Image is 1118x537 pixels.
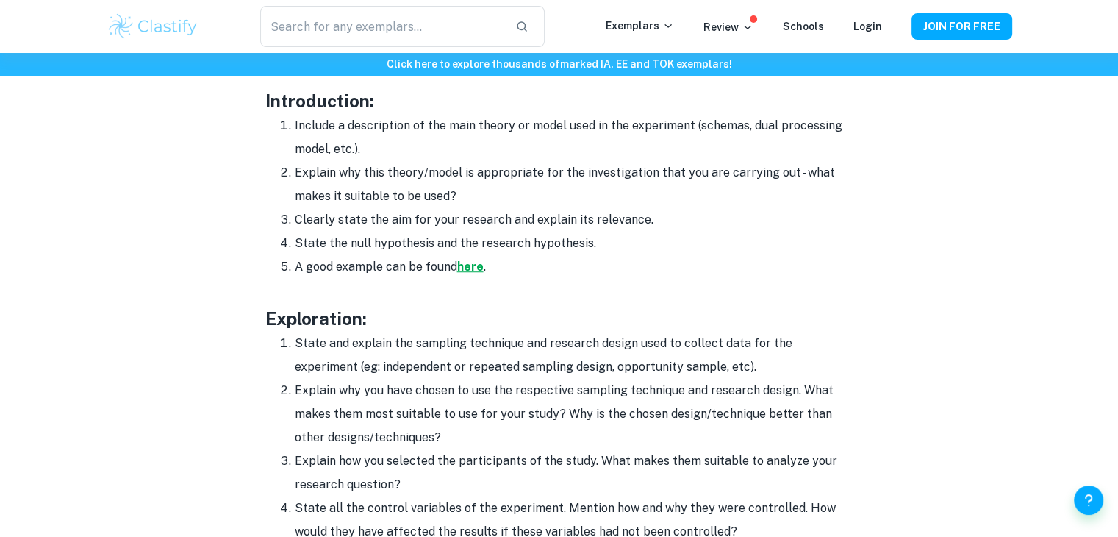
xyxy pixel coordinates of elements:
[295,161,853,208] li: Explain why this theory/model is appropriate for the investigation that you are carrying out - wh...
[853,21,882,32] a: Login
[295,114,853,161] li: Include a description of the main theory or model used in the experiment (schemas, dual processin...
[295,449,853,497] li: Explain how you selected the participants of the study. What makes them suitable to analyze your ...
[911,13,1012,40] button: JOIN FOR FREE
[265,305,853,332] h3: Exploration:
[265,88,853,114] h3: Introduction:
[783,21,824,32] a: Schools
[703,19,753,35] p: Review
[1074,486,1103,515] button: Help and Feedback
[295,232,853,255] li: State the null hypothesis and the research hypothesis.
[295,332,853,379] li: State and explain the sampling technique and research design used to collect data for the experim...
[3,56,1115,72] h6: Click here to explore thousands of marked IA, EE and TOK exemplars !
[457,260,484,274] a: here
[295,208,853,232] li: Clearly state the aim for your research and explain its relevance.
[295,379,853,449] li: Explain why you have chosen to use the respective sampling technique and research design. What ma...
[295,255,853,279] li: A good example can be found .
[606,18,674,34] p: Exemplars
[260,6,503,47] input: Search for any exemplars...
[107,12,200,41] img: Clastify logo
